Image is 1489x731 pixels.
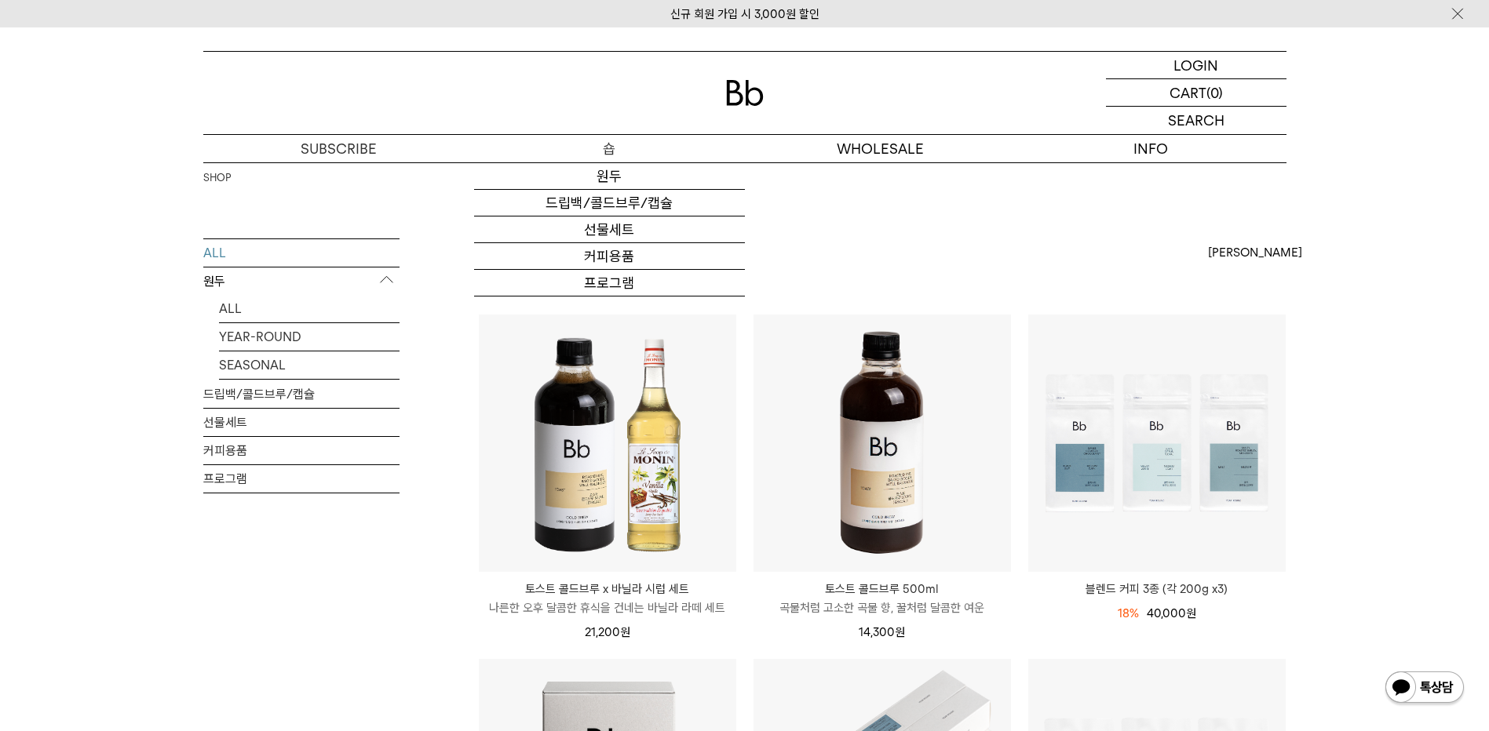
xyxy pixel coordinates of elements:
[754,315,1011,572] img: 토스트 콜드브루 500ml
[1147,606,1196,620] span: 40,000
[474,163,745,190] a: 원두
[670,7,819,21] a: 신규 회원 가입 시 3,000원 할인
[1170,79,1206,106] p: CART
[1028,580,1286,598] a: 블렌드 커피 3종 (각 200g x3)
[1028,315,1286,572] img: 블렌드 커피 3종 (각 200g x3)
[203,380,400,408] a: 드립백/콜드브루/캡슐
[1384,670,1465,707] img: 카카오톡 채널 1:1 채팅 버튼
[895,625,905,639] span: 원
[1106,52,1286,79] a: LOGIN
[479,598,736,617] p: 나른한 오후 달콤한 휴식을 건네는 바닐라 라떼 세트
[203,239,400,267] a: ALL
[754,598,1011,617] p: 곡물처럼 고소한 곡물 향, 꿀처럼 달콤한 여운
[745,135,1016,162] p: WHOLESALE
[219,351,400,379] a: SEASONAL
[203,170,231,186] a: SHOP
[1206,79,1223,106] p: (0)
[620,625,630,639] span: 원
[1168,107,1224,134] p: SEARCH
[1118,604,1139,623] div: 18%
[219,323,400,351] a: YEAR-ROUND
[1208,243,1302,262] span: [PERSON_NAME]
[474,243,745,270] a: 커피용품
[474,135,745,162] a: 숍
[479,315,736,572] img: 토스트 콜드브루 x 바닐라 시럽 세트
[203,409,400,436] a: 선물세트
[585,625,630,639] span: 21,200
[203,465,400,493] a: 프로그램
[203,267,400,296] p: 원두
[203,437,400,464] a: 커피용품
[1173,52,1218,78] p: LOGIN
[754,580,1011,598] p: 토스트 콜드브루 500ml
[479,580,736,617] a: 토스트 콜드브루 x 바닐라 시럽 세트 나른한 오후 달콤한 휴식을 건네는 바닐라 라떼 세트
[859,625,905,639] span: 14,300
[1106,79,1286,107] a: CART (0)
[754,580,1011,617] a: 토스트 콜드브루 500ml 곡물처럼 고소한 곡물 향, 꿀처럼 달콤한 여운
[474,216,745,243] a: 선물세트
[474,270,745,296] a: 프로그램
[219,295,400,322] a: ALL
[203,135,474,162] a: SUBSCRIBE
[474,190,745,216] a: 드립백/콜드브루/캡슐
[1186,606,1196,620] span: 원
[726,80,764,106] img: 로고
[1016,135,1286,162] p: INFO
[479,580,736,598] p: 토스트 콜드브루 x 바닐라 시럽 세트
